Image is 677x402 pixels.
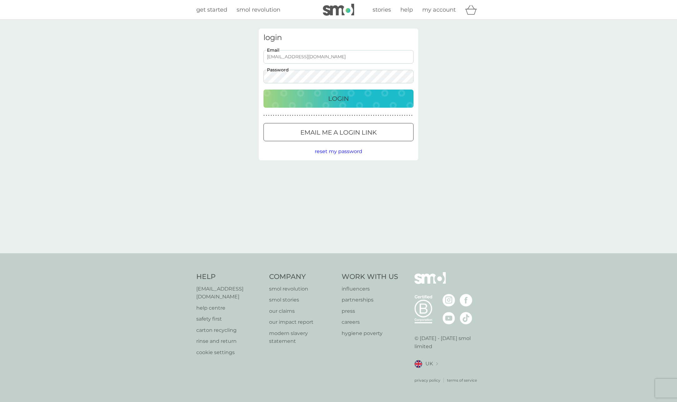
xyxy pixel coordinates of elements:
p: ● [306,114,308,117]
a: smol revolution [269,285,336,293]
a: influencers [342,285,398,293]
p: ● [366,114,367,117]
a: smol revolution [237,5,280,14]
button: reset my password [315,147,362,156]
a: careers [342,318,398,326]
p: ● [364,114,365,117]
p: ● [311,114,313,117]
img: smol [414,272,446,293]
a: rinse and return [196,337,263,345]
p: ● [349,114,351,117]
p: ● [337,114,338,117]
p: ● [385,114,386,117]
a: safety first [196,315,263,323]
p: ● [388,114,389,117]
img: visit the smol Youtube page [443,312,455,324]
p: ● [342,114,344,117]
span: reset my password [315,148,362,154]
img: select a new location [436,362,438,366]
p: ● [394,114,396,117]
p: ● [333,114,334,117]
span: get started [196,6,227,13]
p: ● [347,114,348,117]
p: ● [275,114,277,117]
img: visit the smol Facebook page [460,294,472,307]
p: ● [397,114,398,117]
p: ● [354,114,355,117]
a: our impact report [269,318,336,326]
p: ● [407,114,408,117]
p: ● [371,114,372,117]
p: ● [304,114,305,117]
img: visit the smol Tiktok page [460,312,472,324]
img: visit the smol Instagram page [443,294,455,307]
p: ● [325,114,327,117]
p: ● [280,114,281,117]
p: ● [290,114,291,117]
p: ● [369,114,370,117]
p: ● [285,114,286,117]
p: ● [373,114,374,117]
p: ● [344,114,346,117]
p: ● [340,114,341,117]
a: partnerships [342,296,398,304]
h3: login [263,33,414,42]
h4: Company [269,272,336,282]
p: terms of service [447,377,477,383]
a: carton recycling [196,326,263,334]
p: ● [375,114,377,117]
a: hygiene poverty [342,329,398,338]
p: ● [352,114,353,117]
p: ● [335,114,336,117]
p: ● [287,114,288,117]
p: ● [309,114,310,117]
p: ● [316,114,317,117]
p: ● [330,114,332,117]
p: ● [323,114,324,117]
p: ● [299,114,300,117]
p: ● [313,114,315,117]
a: smol stories [269,296,336,304]
p: ● [409,114,410,117]
p: © [DATE] - [DATE] smol limited [414,334,481,350]
p: ● [361,114,363,117]
p: ● [402,114,403,117]
p: ● [266,114,267,117]
a: privacy policy [414,377,440,383]
a: press [342,307,398,315]
button: Login [263,90,414,108]
p: ● [378,114,379,117]
p: ● [399,114,401,117]
a: modern slavery statement [269,329,336,345]
p: ● [292,114,293,117]
button: Email me a login link [263,123,414,141]
a: help [400,5,413,14]
p: ● [294,114,296,117]
p: Email me a login link [300,127,377,137]
h4: Help [196,272,263,282]
p: ● [359,114,360,117]
p: ● [271,114,272,117]
p: ● [302,114,303,117]
p: ● [411,114,413,117]
a: get started [196,5,227,14]
p: ● [356,114,358,117]
h4: Work With Us [342,272,398,282]
a: our claims [269,307,336,315]
a: [EMAIL_ADDRESS][DOMAIN_NAME] [196,285,263,301]
p: ● [383,114,384,117]
p: ● [404,114,405,117]
p: Login [328,94,349,104]
img: UK flag [414,360,422,368]
p: ● [392,114,394,117]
